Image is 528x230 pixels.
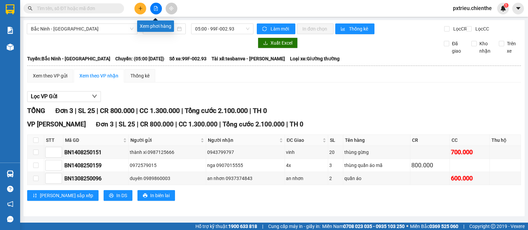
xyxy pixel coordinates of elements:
[515,5,521,11] span: caret-down
[286,149,327,156] div: vinh
[504,40,521,55] span: Trên xe
[286,175,327,182] div: an nhơn
[179,120,218,128] span: CC 1.300.000
[150,192,170,199] span: In biên lai
[335,23,374,34] button: bar-chartThống kê
[287,136,321,144] span: ĐC Giao
[212,55,285,62] span: Tài xế: tesbanve - [PERSON_NAME]
[411,161,449,170] div: 800.000
[271,25,290,33] span: Làm mới
[207,175,284,182] div: an nhơn 0937374843
[55,107,73,115] span: Đơn 3
[28,6,33,11] span: search
[137,190,175,201] button: printerIn biên lai
[195,223,257,230] span: Hỗ trợ kỹ thuật:
[134,3,146,14] button: plus
[31,92,57,101] span: Lọc VP Gửi
[79,72,118,79] div: Xem theo VP nhận
[491,224,495,229] span: copyright
[7,44,14,51] img: warehouse-icon
[169,6,174,11] span: aim
[130,149,205,156] div: thành xi 0987125666
[31,24,133,34] span: Bắc Ninh - Hồ Chí Minh
[329,149,342,156] div: 20
[27,107,45,115] span: TỔNG
[322,223,405,230] span: Miền Nam
[130,72,150,79] div: Thống kê
[154,6,158,11] span: file-add
[185,107,248,115] span: Tổng cước 2.100.000
[477,40,494,55] span: Kho nhận
[27,56,110,61] b: Tuyến: Bắc Ninh - [GEOGRAPHIC_DATA]
[451,174,488,183] div: 600.000
[448,4,497,12] span: pxtrieu.chienthe
[130,162,205,169] div: 0972579015
[78,107,95,115] span: SL 25
[63,159,129,172] td: BN1408250159
[100,107,134,115] span: CR 800.000
[344,175,409,182] div: quần áo
[451,25,468,33] span: Lọc CR
[7,186,13,192] span: question-circle
[104,190,132,201] button: printerIn DS
[27,91,101,102] button: Lọc VP Gửi
[7,216,13,222] span: message
[473,25,490,33] span: Lọc CC
[137,120,138,128] span: |
[6,4,14,14] img: logo-vxr
[7,170,14,177] img: warehouse-icon
[44,135,63,146] th: STT
[65,136,122,144] span: Mã GD
[262,223,263,230] span: |
[451,148,488,157] div: 700.000
[512,3,524,14] button: caret-down
[130,175,205,182] div: duyên 0989860003
[257,23,295,34] button: syncLàm mới
[490,135,521,146] th: Thu hộ
[37,5,116,12] input: Tìm tên, số ĐT hoặc mã đơn
[258,38,298,48] button: downloadXuất Excel
[166,3,177,14] button: aim
[33,193,37,198] span: sort-ascending
[329,175,342,182] div: 2
[504,3,509,8] sup: 1
[136,107,138,115] span: |
[249,107,251,115] span: |
[223,120,285,128] span: Tổng cước 2.100.000
[253,107,267,115] span: TH 0
[344,149,409,156] div: thùng gừng
[406,225,408,228] span: ⚪️
[263,41,268,46] span: download
[130,136,199,144] span: Người gửi
[207,162,284,169] div: nga 0907015555
[175,120,177,128] span: |
[286,120,288,128] span: |
[109,193,114,198] span: printer
[344,162,409,169] div: thùng quần áo mã
[449,40,466,55] span: Đã giao
[328,135,343,146] th: SL
[286,162,327,169] div: 4x
[137,20,174,32] div: Xem phơi hàng
[75,107,76,115] span: |
[297,23,334,34] button: In đơn chọn
[119,120,135,128] span: SL 25
[228,224,257,229] strong: 1900 633 818
[138,6,143,11] span: plus
[500,5,506,11] img: icon-new-feature
[349,25,369,33] span: Thống kê
[27,190,99,201] button: sort-ascending[PERSON_NAME] sắp xếp
[63,172,129,185] td: BN1308250096
[63,146,129,159] td: BN1408250151
[343,224,405,229] strong: 0708 023 035 - 0935 103 250
[116,192,127,199] span: In DS
[140,120,174,128] span: CR 800.000
[150,3,162,14] button: file-add
[115,120,117,128] span: |
[410,223,458,230] span: Miền Bắc
[7,201,13,207] span: notification
[329,162,342,169] div: 3
[92,94,97,99] span: down
[33,72,67,79] div: Xem theo VP gửi
[64,174,127,183] div: BN1308250096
